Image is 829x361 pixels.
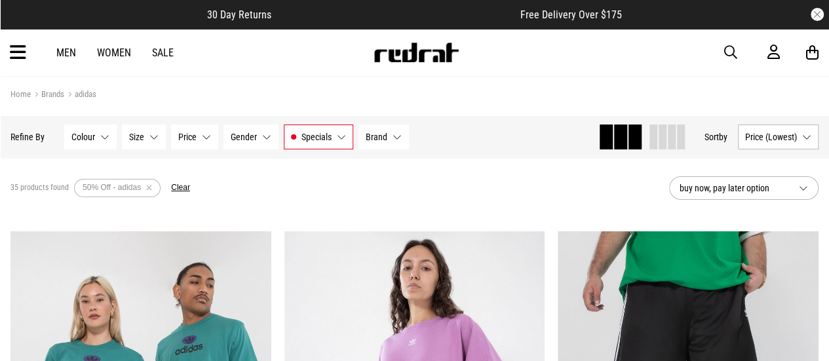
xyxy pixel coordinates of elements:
span: Price (Lowest) [745,132,797,142]
button: Remove filter [141,179,157,197]
button: Price (Lowest) [738,124,819,149]
a: Sale [152,47,174,59]
button: Gender [223,124,279,149]
span: Size [129,132,144,142]
button: Specials [284,124,353,149]
span: Free Delivery Over $175 [520,9,622,21]
a: Brands [31,89,64,102]
button: buy now, pay later option [669,176,819,200]
a: Home [10,89,31,99]
a: Women [97,47,131,59]
span: Colour [71,132,95,142]
span: Specials [301,132,332,142]
button: Clear [171,183,190,193]
span: 50% Off - adidas [83,183,141,192]
span: by [719,132,727,142]
button: Brand [358,124,409,149]
button: Open LiveChat chat widget [10,5,50,45]
button: Sortby [704,129,727,145]
span: buy now, pay later option [680,180,788,196]
a: adidas [64,89,96,102]
button: Size [122,124,166,149]
span: 35 products found [10,183,69,193]
span: 30 Day Returns [207,9,271,21]
img: Redrat logo [373,43,459,62]
span: Gender [231,132,257,142]
span: Brand [366,132,387,142]
button: Colour [64,124,117,149]
p: Refine By [10,132,45,142]
span: Price [178,132,197,142]
a: Men [56,47,76,59]
button: Price [171,124,218,149]
iframe: Customer reviews powered by Trustpilot [298,8,494,21]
